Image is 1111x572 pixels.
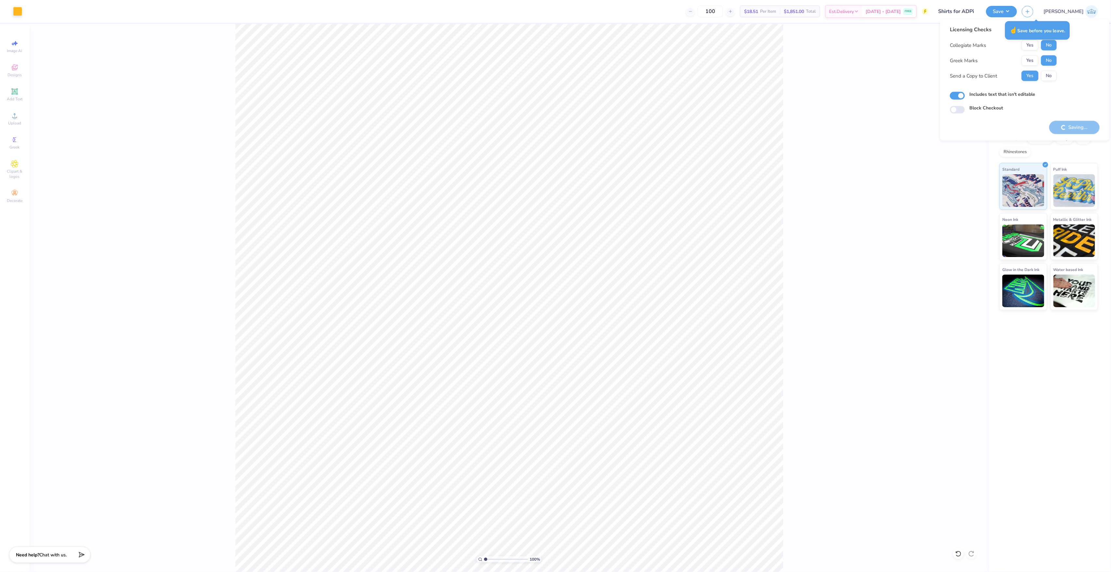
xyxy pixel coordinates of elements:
[866,8,901,15] span: [DATE] - [DATE]
[1053,216,1092,223] span: Metallic & Glitter Ink
[1005,21,1070,40] div: Save before you leave.
[1041,55,1057,66] button: No
[999,147,1031,157] div: Rhinestones
[744,8,758,15] span: $18.51
[3,169,26,179] span: Clipart & logos
[933,5,981,18] input: Untitled Design
[905,9,911,14] span: FREE
[969,105,1003,111] label: Block Checkout
[1009,26,1017,35] span: ☝️
[1053,166,1067,173] span: Puff Ink
[1053,174,1095,207] img: Puff Ink
[1002,224,1044,257] img: Neon Ink
[829,8,854,15] span: Est. Delivery
[8,121,21,126] span: Upload
[806,8,816,15] span: Total
[950,72,997,79] div: Send a Copy to Client
[39,552,67,558] span: Chat with us.
[760,8,776,15] span: Per Item
[1021,40,1038,50] button: Yes
[1053,275,1095,307] img: Water based Ink
[1041,40,1057,50] button: No
[1002,174,1044,207] img: Standard
[1021,55,1038,66] button: Yes
[1053,266,1083,273] span: Water based Ink
[1044,5,1098,18] a: [PERSON_NAME]
[10,145,20,150] span: Greek
[969,91,1035,98] label: Includes text that isn't editable
[1044,8,1084,15] span: [PERSON_NAME]
[1002,266,1039,273] span: Glow in the Dark Ink
[7,72,22,78] span: Designs
[1002,275,1044,307] img: Glow in the Dark Ink
[1002,166,1020,173] span: Standard
[7,96,22,102] span: Add Text
[950,41,986,49] div: Collegiate Marks
[698,6,723,17] input: – –
[950,57,978,64] div: Greek Marks
[950,26,1057,34] div: Licensing Checks
[1021,71,1038,81] button: Yes
[1085,5,1098,18] img: Josephine Amber Orros
[1053,224,1095,257] img: Metallic & Glitter Ink
[7,198,22,203] span: Decorate
[530,556,540,562] span: 100 %
[7,48,22,53] span: Image AI
[986,6,1017,17] button: Save
[1002,216,1018,223] span: Neon Ink
[784,8,804,15] span: $1,851.00
[16,552,39,558] strong: Need help?
[1041,71,1057,81] button: No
